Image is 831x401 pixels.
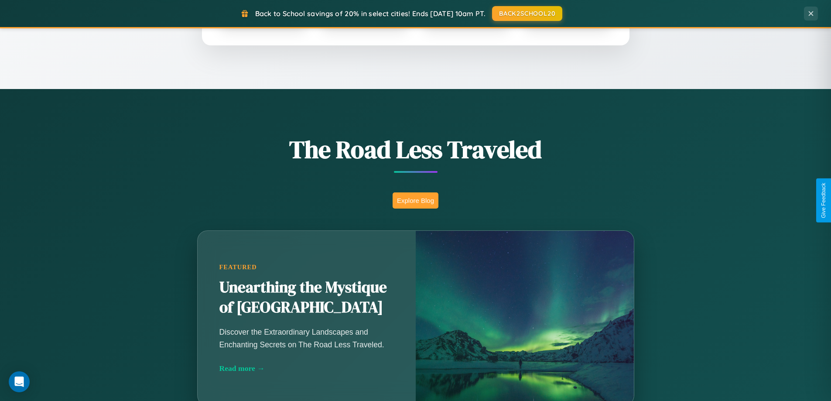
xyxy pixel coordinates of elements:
[393,192,438,209] button: Explore Blog
[219,264,394,271] div: Featured
[219,278,394,318] h2: Unearthing the Mystique of [GEOGRAPHIC_DATA]
[219,364,394,373] div: Read more →
[821,183,827,218] div: Give Feedback
[255,9,486,18] span: Back to School savings of 20% in select cities! Ends [DATE] 10am PT.
[154,133,677,166] h1: The Road Less Traveled
[219,326,394,350] p: Discover the Extraordinary Landscapes and Enchanting Secrets on The Road Less Traveled.
[492,6,562,21] button: BACK2SCHOOL20
[9,371,30,392] div: Open Intercom Messenger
